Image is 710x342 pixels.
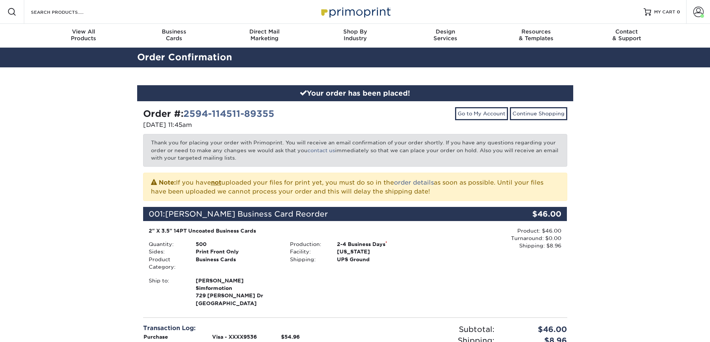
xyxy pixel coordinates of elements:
[284,240,331,248] div: Production:
[491,28,581,35] span: Resources
[143,207,496,221] div: 001:
[284,248,331,255] div: Facility:
[183,108,274,119] a: 2594-114511-89355
[143,240,190,248] div: Quantity:
[143,121,350,130] p: [DATE] 11:45am
[284,256,331,263] div: Shipping:
[318,4,392,20] img: Primoprint
[496,207,567,221] div: $46.00
[196,284,279,292] span: Simformotion
[211,179,221,186] b: not
[38,28,129,42] div: Products
[394,179,434,186] a: order details
[151,178,559,196] p: If you have uploaded your files for print yet, you must do so in the as soon as possible. Until y...
[281,334,300,340] strong: $54.96
[331,240,426,248] div: 2-4 Business Days
[581,28,672,42] div: & Support
[491,28,581,42] div: & Templates
[196,277,279,284] span: [PERSON_NAME]
[331,248,426,255] div: [US_STATE]
[310,24,400,48] a: Shop ByIndustry
[355,324,500,335] div: Subtotal:
[190,240,284,248] div: 500
[196,292,279,299] span: 729 [PERSON_NAME] Dr
[219,28,310,42] div: Marketing
[510,107,567,120] a: Continue Shopping
[581,24,672,48] a: Contact& Support
[400,28,491,42] div: Services
[307,147,335,153] a: contact us
[310,28,400,42] div: Industry
[143,134,567,166] p: Thank you for placing your order with Primoprint. You will receive an email confirmation of your ...
[143,256,190,271] div: Product Category:
[132,51,579,64] h2: Order Confirmation
[654,9,675,15] span: MY CART
[129,28,219,42] div: Cards
[143,248,190,255] div: Sides:
[581,28,672,35] span: Contact
[219,28,310,35] span: Direct Mail
[677,9,680,15] span: 0
[129,24,219,48] a: BusinessCards
[212,334,257,340] strong: Visa - XXXX9536
[165,210,328,218] span: [PERSON_NAME] Business Card Reorder
[500,324,573,335] div: $46.00
[38,28,129,35] span: View All
[196,277,279,306] strong: [GEOGRAPHIC_DATA]
[190,248,284,255] div: Print Front Only
[143,334,168,340] strong: Purchase
[400,28,491,35] span: Design
[30,7,103,16] input: SEARCH PRODUCTS.....
[143,277,190,307] div: Ship to:
[400,24,491,48] a: DesignServices
[219,24,310,48] a: Direct MailMarketing
[149,227,420,234] div: 2" X 3.5" 14PT Uncoated Business Cards
[143,324,350,333] div: Transaction Log:
[143,108,274,119] strong: Order #:
[455,107,508,120] a: Go to My Account
[137,85,573,102] div: Your order has been placed!
[129,28,219,35] span: Business
[159,179,176,186] strong: Note:
[310,28,400,35] span: Shop By
[190,256,284,271] div: Business Cards
[38,24,129,48] a: View AllProducts
[491,24,581,48] a: Resources& Templates
[426,227,561,250] div: Product: $46.00 Turnaround: $0.00 Shipping: $8.96
[331,256,426,263] div: UPS Ground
